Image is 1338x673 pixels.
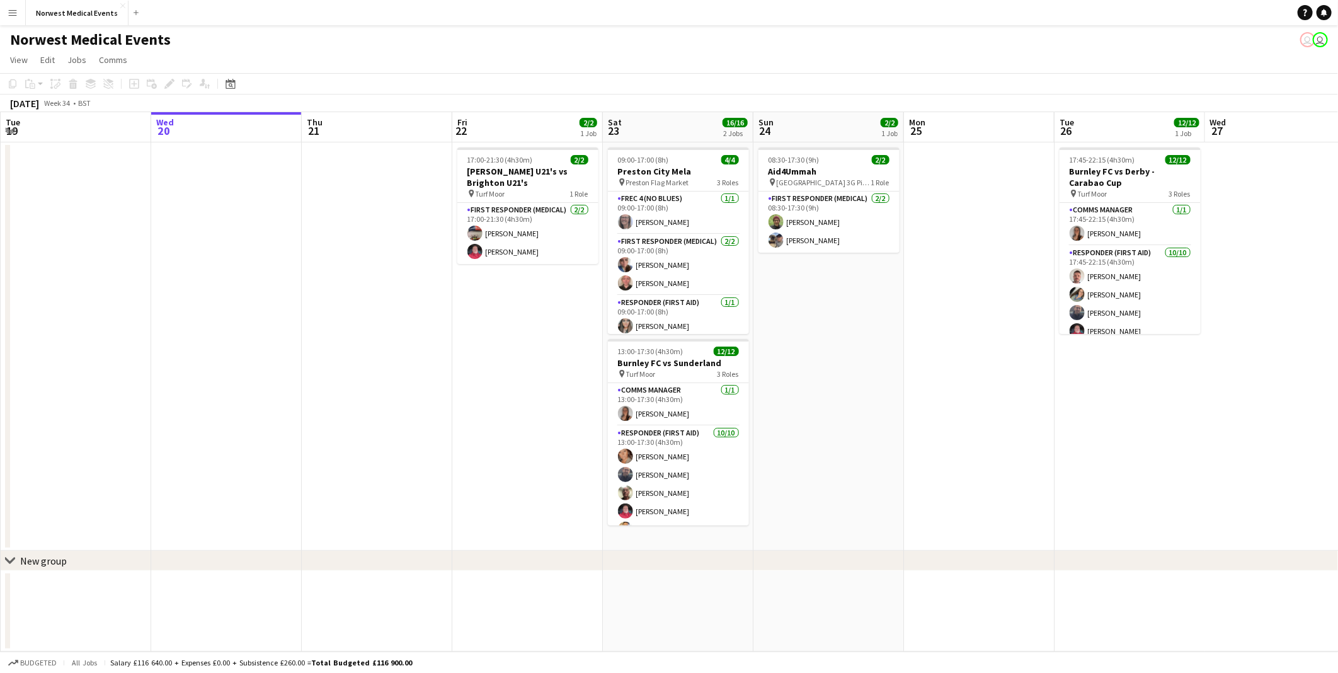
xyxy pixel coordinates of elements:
[99,54,127,66] span: Comms
[110,658,412,667] div: Salary £116 640.00 + Expenses £0.00 + Subsistence £260.00 =
[1208,124,1226,138] span: 27
[1060,203,1201,246] app-card-role: Comms Manager1/117:45-22:15 (4h30m)[PERSON_NAME]
[723,118,748,127] span: 16/16
[476,189,505,198] span: Turf Moor
[714,347,739,356] span: 12/12
[1070,155,1135,164] span: 17:45-22:15 (4h30m)
[457,166,598,188] h3: [PERSON_NAME] U21's vs Brighton U21's
[10,54,28,66] span: View
[5,52,33,68] a: View
[457,117,467,128] span: Fri
[4,124,20,138] span: 19
[608,147,749,334] app-job-card: 09:00-17:00 (8h)4/4Preston City Mela Preston Flag Market3 RolesFREC 4 (no blues)1/109:00-17:00 (8...
[618,347,683,356] span: 13:00-17:30 (4h30m)
[67,54,86,66] span: Jobs
[455,124,467,138] span: 22
[1174,118,1199,127] span: 12/12
[1210,117,1226,128] span: Wed
[26,1,129,25] button: Norwest Medical Events
[608,166,749,177] h3: Preston City Mela
[311,658,412,667] span: Total Budgeted £116 900.00
[881,129,898,138] div: 1 Job
[156,117,174,128] span: Wed
[1060,246,1201,453] app-card-role: Responder (First Aid)10/1017:45-22:15 (4h30m)[PERSON_NAME][PERSON_NAME][PERSON_NAME][PERSON_NAME]
[907,124,925,138] span: 25
[871,178,889,187] span: 1 Role
[40,54,55,66] span: Edit
[608,339,749,526] app-job-card: 13:00-17:30 (4h30m)12/12Burnley FC vs Sunderland Turf Moor3 RolesComms Manager1/113:00-17:30 (4h3...
[20,555,67,567] div: New group
[626,178,689,187] span: Preston Flag Market
[1058,124,1074,138] span: 26
[20,659,57,667] span: Budgeted
[571,155,588,164] span: 2/2
[6,117,20,128] span: Tue
[1060,147,1201,334] app-job-card: 17:45-22:15 (4h30m)12/12Burnley FC vs Derby - Carabao Cup Turf Moor3 RolesComms Manager1/117:45-2...
[881,118,898,127] span: 2/2
[62,52,91,68] a: Jobs
[608,296,749,338] app-card-role: Responder (First Aid)1/109:00-17:00 (8h)[PERSON_NAME]
[718,178,739,187] span: 3 Roles
[608,357,749,369] h3: Burnley FC vs Sunderland
[618,155,669,164] span: 09:00-17:00 (8h)
[758,117,774,128] span: Sun
[608,117,622,128] span: Sat
[42,98,73,108] span: Week 34
[718,369,739,379] span: 3 Roles
[608,426,749,633] app-card-role: Responder (First Aid)10/1013:00-17:30 (4h30m)[PERSON_NAME][PERSON_NAME][PERSON_NAME][PERSON_NAME]...
[78,98,91,108] div: BST
[721,155,739,164] span: 4/4
[758,147,900,253] app-job-card: 08:30-17:30 (9h)2/2Aid4Ummah [GEOGRAPHIC_DATA] 3G Pitches1 RoleFirst Responder (Medical)2/208:30-...
[35,52,60,68] a: Edit
[10,30,171,49] h1: Norwest Medical Events
[69,658,100,667] span: All jobs
[580,129,597,138] div: 1 Job
[305,124,323,138] span: 21
[580,118,597,127] span: 2/2
[467,155,533,164] span: 17:00-21:30 (4h30m)
[94,52,132,68] a: Comms
[1060,166,1201,188] h3: Burnley FC vs Derby - Carabao Cup
[1175,129,1199,138] div: 1 Job
[606,124,622,138] span: 23
[626,369,656,379] span: Turf Moor
[1313,32,1328,47] app-user-avatar: Rory Murphy
[608,192,749,234] app-card-role: FREC 4 (no blues)1/109:00-17:00 (8h)[PERSON_NAME]
[608,234,749,296] app-card-role: First Responder (Medical)2/209:00-17:00 (8h)[PERSON_NAME][PERSON_NAME]
[872,155,889,164] span: 2/2
[10,97,39,110] div: [DATE]
[457,147,598,264] app-job-card: 17:00-21:30 (4h30m)2/2[PERSON_NAME] U21's vs Brighton U21's Turf Moor1 RoleFirst Responder (Medic...
[570,189,588,198] span: 1 Role
[154,124,174,138] span: 20
[1300,32,1315,47] app-user-avatar: Rory Murphy
[1165,155,1191,164] span: 12/12
[608,383,749,426] app-card-role: Comms Manager1/113:00-17:30 (4h30m)[PERSON_NAME]
[909,117,925,128] span: Mon
[777,178,871,187] span: [GEOGRAPHIC_DATA] 3G Pitches
[1060,117,1074,128] span: Tue
[757,124,774,138] span: 24
[758,166,900,177] h3: Aid4Ummah
[6,656,59,670] button: Budgeted
[769,155,820,164] span: 08:30-17:30 (9h)
[723,129,747,138] div: 2 Jobs
[758,192,900,253] app-card-role: First Responder (Medical)2/208:30-17:30 (9h)[PERSON_NAME][PERSON_NAME]
[307,117,323,128] span: Thu
[1169,189,1191,198] span: 3 Roles
[457,203,598,264] app-card-role: First Responder (Medical)2/217:00-21:30 (4h30m)[PERSON_NAME][PERSON_NAME]
[1078,189,1107,198] span: Turf Moor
